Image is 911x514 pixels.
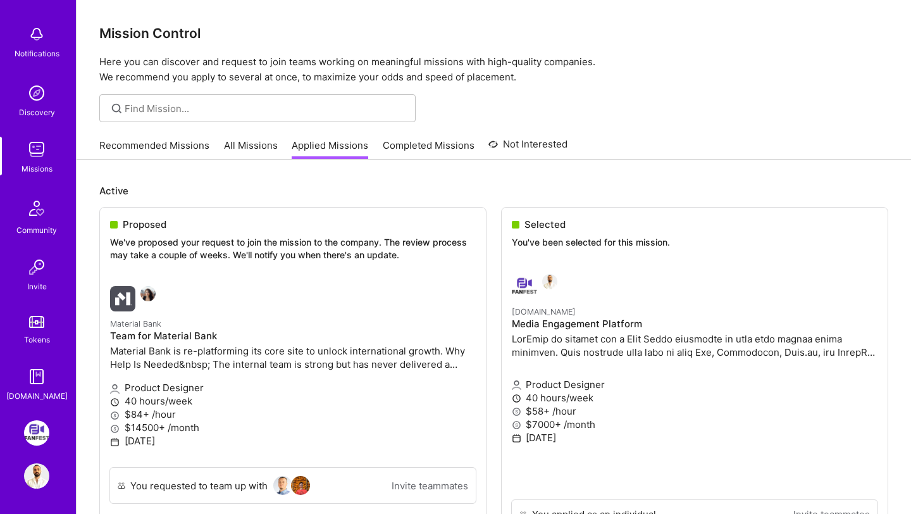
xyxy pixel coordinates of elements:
h3: Mission Control [99,25,888,41]
div: Missions [22,162,53,175]
p: Material Bank is re-platforming its core site to unlock international growth. Why Help Is Needed&... [110,344,476,371]
p: Active [99,184,888,197]
i: icon Calendar [110,437,120,447]
a: All Missions [224,139,278,160]
span: Proposed [123,218,166,231]
img: User Avatar [24,463,49,489]
img: Invite [24,254,49,280]
p: $14500+ /month [110,421,476,434]
img: discovery [24,80,49,106]
div: Tokens [24,333,50,346]
img: teamwork [24,137,49,162]
i: icon Clock [110,398,120,407]
h4: Team for Material Bank [110,330,476,342]
small: Material Bank [110,319,161,329]
p: [DATE] [110,434,476,448]
img: FanFest: Media Engagement Platform [24,420,49,446]
img: User Avatar [273,476,292,495]
img: bell [24,22,49,47]
a: Not Interested [488,137,567,160]
img: Christina Luchkiw [140,286,156,301]
div: Notifications [15,47,59,60]
div: Invite [27,280,47,293]
input: Find Mission... [125,102,406,115]
i: icon SearchGrey [109,101,124,116]
a: Applied Missions [292,139,368,160]
i: icon MoneyGray [110,424,120,434]
div: Community [16,223,57,237]
p: Here you can discover and request to join teams working on meaningful missions with high-quality ... [99,54,888,85]
img: Community [22,193,52,223]
p: Product Designer [110,381,476,394]
div: [DOMAIN_NAME] [6,389,68,403]
img: guide book [24,364,49,389]
a: Completed Missions [383,139,474,160]
img: User Avatar [291,476,310,495]
a: Invite teammates [392,479,468,492]
div: You requested to team up with [130,479,268,492]
p: 40 hours/week [110,394,476,408]
i: icon MoneyGray [110,411,120,420]
img: Material Bank company logo [110,286,135,311]
p: $84+ /hour [110,408,476,421]
a: Material Bank company logoChristina LuchkiwMaterial BankTeam for Material BankMaterial Bank is re... [100,276,486,467]
div: Discovery [19,106,55,119]
img: tokens [29,316,44,328]
a: User Avatar [21,463,53,489]
i: icon Applicant [110,384,120,394]
a: FanFest: Media Engagement Platform [21,420,53,446]
a: Recommended Missions [99,139,209,160]
p: We've proposed your request to join the mission to the company. The review process may take a cou... [110,236,476,261]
